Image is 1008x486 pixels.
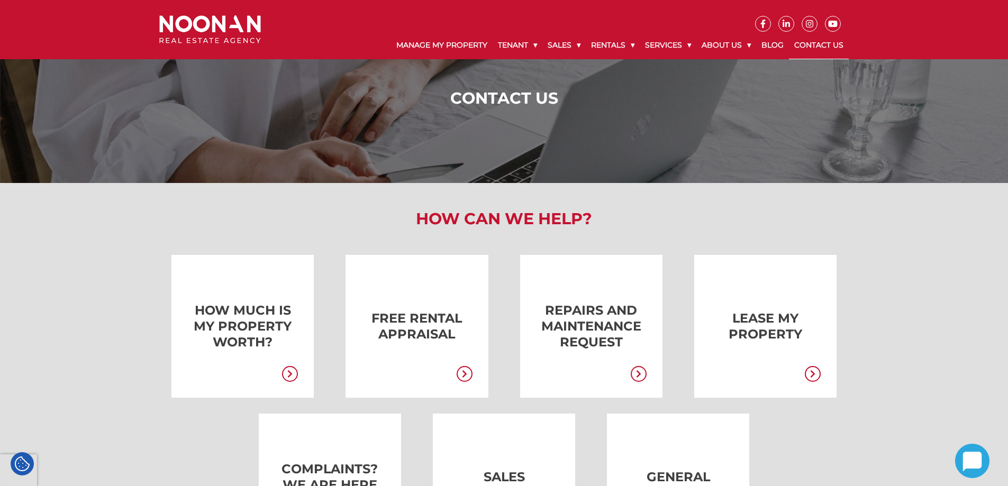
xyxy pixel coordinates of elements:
a: Blog [756,32,789,59]
img: Noonan Real Estate Agency [159,15,261,43]
div: Cookie Settings [11,452,34,475]
a: Tenant [493,32,542,59]
a: Manage My Property [391,32,493,59]
a: Services [640,32,696,59]
a: Contact Us [789,32,849,59]
a: Rentals [586,32,640,59]
h2: How Can We Help? [151,209,857,228]
a: Sales [542,32,586,59]
h1: Contact Us [162,89,846,108]
a: About Us [696,32,756,59]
